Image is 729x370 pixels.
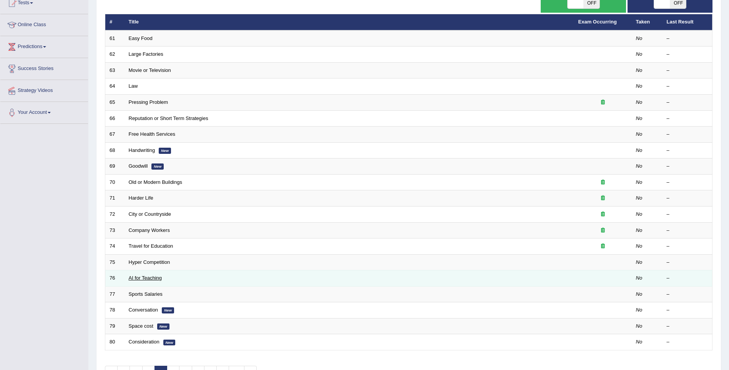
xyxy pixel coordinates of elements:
div: – [667,259,708,266]
div: Exam occurring question [578,227,628,234]
td: 64 [105,78,125,95]
a: Travel for Education [129,243,173,249]
em: No [636,339,643,345]
a: Conversation [129,307,158,313]
em: No [636,67,643,73]
em: New [151,163,164,170]
em: No [636,99,643,105]
td: 75 [105,254,125,270]
a: Space cost [129,323,153,329]
a: Consideration [129,339,159,345]
div: – [667,243,708,250]
th: Last Result [663,14,712,30]
em: No [636,291,643,297]
td: 78 [105,302,125,318]
td: 76 [105,270,125,287]
td: 66 [105,110,125,127]
td: 74 [105,238,125,255]
div: – [667,115,708,122]
em: No [636,259,643,265]
a: Your Account [0,102,88,121]
a: Reputation or Short Term Strategies [129,115,208,121]
div: – [667,227,708,234]
a: Pressing Problem [129,99,168,105]
em: No [636,115,643,121]
div: Exam occurring question [578,195,628,202]
em: No [636,323,643,329]
a: Strategy Videos [0,80,88,99]
a: Harder Life [129,195,153,201]
a: AI for Teaching [129,275,162,281]
div: – [667,323,708,330]
a: Movie or Television [129,67,171,73]
div: – [667,35,708,42]
a: Goodwill [129,163,148,169]
td: 71 [105,190,125,207]
div: – [667,83,708,90]
em: No [636,179,643,185]
td: 73 [105,222,125,238]
td: 68 [105,142,125,158]
th: # [105,14,125,30]
em: No [636,147,643,153]
em: No [636,211,643,217]
a: Handwriting [129,147,155,153]
td: 61 [105,30,125,47]
td: 80 [105,334,125,350]
div: – [667,51,708,58]
th: Title [125,14,574,30]
td: 77 [105,286,125,302]
a: Exam Occurring [578,19,617,25]
a: Free Health Services [129,131,175,137]
em: No [636,227,643,233]
em: New [162,307,174,313]
a: Hyper Competition [129,259,170,265]
em: No [636,243,643,249]
a: Large Factories [129,51,163,57]
div: Exam occurring question [578,211,628,218]
div: Exam occurring question [578,99,628,106]
em: No [636,51,643,57]
td: 72 [105,206,125,222]
div: – [667,147,708,154]
em: No [636,195,643,201]
em: No [636,275,643,281]
em: New [159,148,171,154]
a: Online Class [0,14,88,33]
a: Law [129,83,138,89]
a: Old or Modern Buildings [129,179,182,185]
div: – [667,307,708,314]
em: New [157,323,169,330]
em: No [636,131,643,137]
div: – [667,67,708,74]
a: City or Countryside [129,211,171,217]
em: No [636,307,643,313]
td: 63 [105,62,125,78]
em: No [636,83,643,89]
td: 62 [105,47,125,63]
a: Sports Salaries [129,291,163,297]
td: 69 [105,158,125,175]
div: – [667,211,708,218]
div: – [667,163,708,170]
em: No [636,35,643,41]
div: – [667,99,708,106]
th: Taken [632,14,663,30]
em: New [163,340,176,346]
em: No [636,163,643,169]
div: – [667,275,708,282]
a: Company Workers [129,227,170,233]
div: – [667,131,708,138]
div: – [667,291,708,298]
div: – [667,179,708,186]
a: Success Stories [0,58,88,77]
a: Predictions [0,36,88,55]
div: – [667,195,708,202]
td: 67 [105,127,125,143]
td: 70 [105,174,125,190]
td: 79 [105,318,125,334]
div: Exam occurring question [578,179,628,186]
div: – [667,338,708,346]
div: Exam occurring question [578,243,628,250]
td: 65 [105,95,125,111]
